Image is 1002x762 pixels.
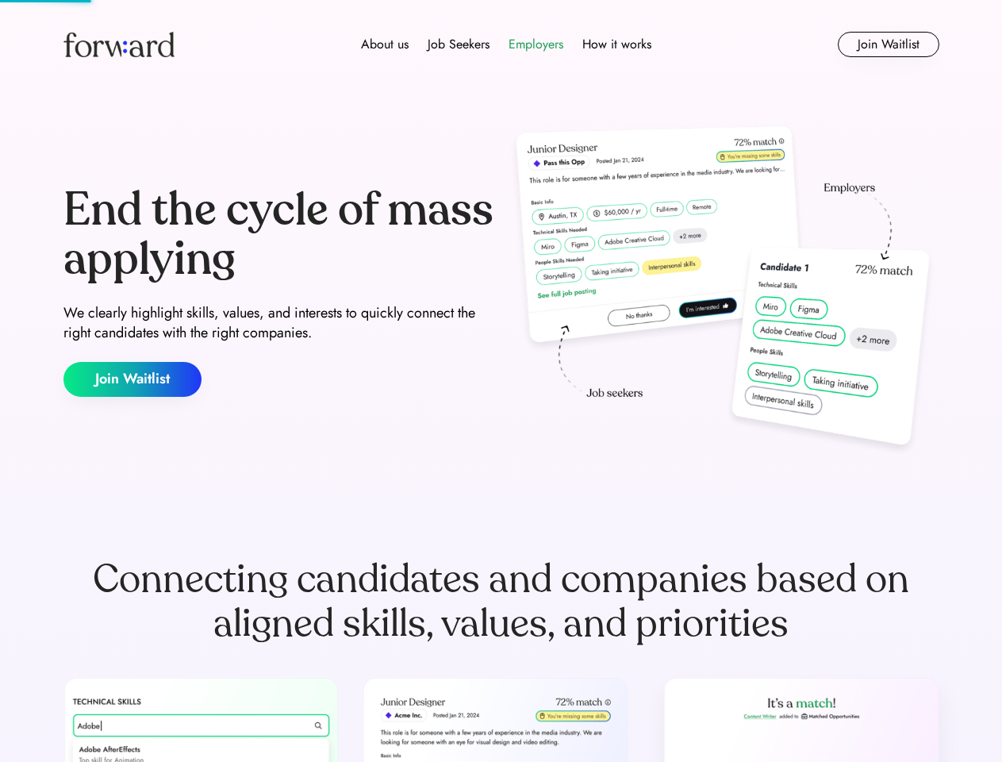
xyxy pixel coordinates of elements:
[838,32,939,57] button: Join Waitlist
[361,35,409,54] div: About us
[63,32,175,57] img: Forward logo
[508,121,939,462] img: hero-image.png
[63,303,495,343] div: We clearly highlight skills, values, and interests to quickly connect the right candidates with t...
[63,557,939,646] div: Connecting candidates and companies based on aligned skills, values, and priorities
[509,35,563,54] div: Employers
[428,35,489,54] div: Job Seekers
[63,186,495,283] div: End the cycle of mass applying
[63,362,202,397] button: Join Waitlist
[582,35,651,54] div: How it works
